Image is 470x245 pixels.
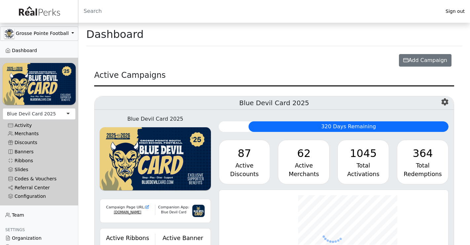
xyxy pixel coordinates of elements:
div: Active [224,161,265,170]
a: 62 Active Merchants [278,140,330,184]
div: 320 Days Remaining [249,121,449,132]
img: 3g6IGvkLNUf97zVHvl5PqY3f2myTnJRpqDk2mpnC.png [192,204,205,217]
a: 87 Active Discounts [219,140,270,184]
a: Banners [3,147,76,156]
a: Discounts [3,138,76,147]
div: 87 [224,145,265,161]
div: Blue Devil Card 2025 [100,115,211,123]
div: Merchants [284,170,324,178]
a: 364 Total Redemptions [397,140,449,184]
button: Add Campaign [399,54,451,67]
div: Companion App: [155,204,192,210]
div: Configuration [8,194,70,199]
img: real_perks_logo-01.svg [15,4,63,19]
div: Total [343,161,383,170]
div: Blue Devil Card 2025 [7,110,56,117]
div: Activations [343,170,383,178]
span: Settings [5,228,25,232]
img: WvZzOez5OCqmO91hHZfJL7W2tJ07LbGMjwPPNJwI.png [3,63,76,105]
a: Merchants [3,129,76,138]
div: Active [284,161,324,170]
div: Active Campaigns [94,69,454,86]
img: WvZzOez5OCqmO91hHZfJL7W2tJ07LbGMjwPPNJwI.png [100,127,211,191]
a: [DOMAIN_NAME] [114,210,141,214]
input: Search [78,3,440,19]
div: Discounts [224,170,265,178]
a: Codes & Vouchers [3,174,76,183]
h1: Dashboard [86,28,144,41]
div: Activity [8,123,70,128]
div: 364 [403,145,443,161]
a: Slides [3,165,76,174]
h5: Blue Devil Card 2025 [95,96,454,110]
div: 62 [284,145,324,161]
div: Blue Devil Card [155,210,192,215]
div: Redemptions [403,170,443,178]
a: Ribbons [3,156,76,165]
div: 1045 [343,145,383,161]
div: Active Ribbons [104,234,151,242]
img: GAa1zriJJmkmu1qRtUwg8x1nQwzlKm3DoqW9UgYl.jpg [4,29,14,39]
a: Referral Center [3,183,76,192]
a: Sign out [440,7,470,16]
a: 1045 Total Activations [337,140,389,184]
div: Total [403,161,443,170]
div: Campaign Page URL: [104,204,151,210]
div: Active Banner [159,234,207,242]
